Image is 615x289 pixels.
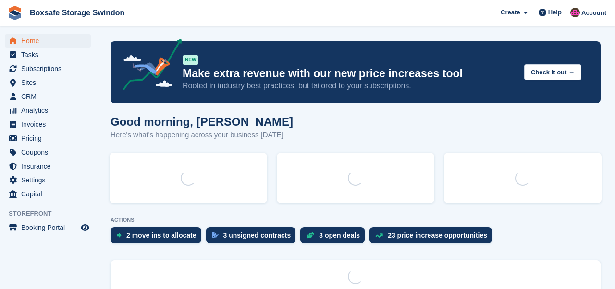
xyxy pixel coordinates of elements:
[115,39,182,94] img: price-adjustments-announcement-icon-8257ccfd72463d97f412b2fc003d46551f7dbcb40ab6d574587a9cd5c0d94...
[21,221,79,234] span: Booking Portal
[183,55,198,65] div: NEW
[21,173,79,187] span: Settings
[8,6,22,20] img: stora-icon-8386f47178a22dfd0bd8f6a31ec36ba5ce8667c1dd55bd0f319d3a0aa187defe.svg
[5,132,91,145] a: menu
[183,67,517,81] p: Make extra revenue with our new price increases tool
[388,231,487,239] div: 23 price increase opportunities
[223,231,291,239] div: 3 unsigned contracts
[581,8,606,18] span: Account
[9,209,96,218] span: Storefront
[369,227,497,248] a: 23 price increase opportunities
[111,227,206,248] a: 2 move ins to allocate
[21,48,79,61] span: Tasks
[5,118,91,131] a: menu
[212,232,219,238] img: contract_signature_icon-13c848040528278c33f63329250d36e43548de30e8caae1d1a13099fd9432cc5.svg
[300,227,369,248] a: 3 open deals
[111,130,293,141] p: Here's what's happening across your business [DATE]
[21,90,79,103] span: CRM
[111,217,601,223] p: ACTIONS
[116,232,122,238] img: move_ins_to_allocate_icon-fdf77a2bb77ea45bf5b3d319d69a93e2d87916cf1d5bf7949dd705db3b84f3ca.svg
[21,145,79,159] span: Coupons
[21,76,79,89] span: Sites
[375,233,383,238] img: price_increase_opportunities-93ffe204e8149a01c8c9dc8f82e8f89637d9d84a8eef4429ea346261dce0b2c0.svg
[21,118,79,131] span: Invoices
[5,76,91,89] a: menu
[183,81,517,91] p: Rooted in industry best practices, but tailored to your subscriptions.
[21,104,79,117] span: Analytics
[126,231,197,239] div: 2 move ins to allocate
[26,5,128,21] a: Boxsafe Storage Swindon
[5,104,91,117] a: menu
[21,132,79,145] span: Pricing
[21,187,79,201] span: Capital
[5,159,91,173] a: menu
[111,115,293,128] h1: Good morning, [PERSON_NAME]
[21,159,79,173] span: Insurance
[206,227,301,248] a: 3 unsigned contracts
[5,48,91,61] a: menu
[306,232,314,239] img: deal-1b604bf984904fb50ccaf53a9ad4b4a5d6e5aea283cecdc64d6e3604feb123c2.svg
[5,34,91,48] a: menu
[21,62,79,75] span: Subscriptions
[570,8,580,17] img: Philip Matthews
[5,173,91,187] a: menu
[501,8,520,17] span: Create
[524,64,581,80] button: Check it out →
[5,90,91,103] a: menu
[548,8,562,17] span: Help
[319,231,360,239] div: 3 open deals
[5,145,91,159] a: menu
[79,222,91,233] a: Preview store
[21,34,79,48] span: Home
[5,221,91,234] a: menu
[5,187,91,201] a: menu
[5,62,91,75] a: menu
